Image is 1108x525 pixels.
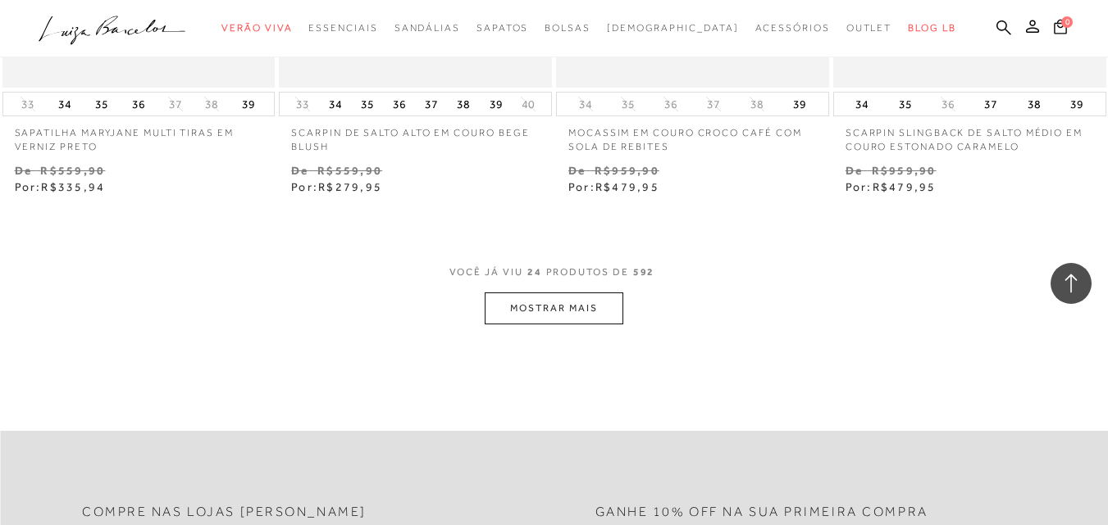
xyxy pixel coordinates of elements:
[846,180,937,193] span: Por:
[872,164,937,177] small: R$959,90
[937,97,960,112] button: 36
[356,93,379,115] button: 35
[237,93,260,115] button: 39
[324,93,347,115] button: 34
[568,180,659,193] span: Por:
[291,97,314,112] button: 33
[788,93,811,115] button: 39
[15,164,32,177] small: De
[755,13,830,43] a: categoryNavScreenReaderText
[702,97,725,112] button: 37
[846,13,892,43] a: categoryNavScreenReaderText
[755,22,830,34] span: Acessórios
[318,180,382,193] span: R$279,95
[15,180,106,193] span: Por:
[979,93,1002,115] button: 37
[127,93,150,115] button: 36
[476,22,528,34] span: Sapatos
[545,13,590,43] a: categoryNavScreenReaderText
[82,505,367,520] h2: Compre nas lojas [PERSON_NAME]
[420,93,443,115] button: 37
[607,13,739,43] a: noSubCategoriesText
[1049,18,1072,40] button: 0
[279,116,552,154] a: SCARPIN DE SALTO ALTO EM COURO BEGE BLUSH
[894,93,917,115] button: 35
[873,180,937,193] span: R$479,95
[633,266,655,278] span: 592
[485,292,622,324] button: MOSTRAR MAIS
[90,93,113,115] button: 35
[388,93,411,115] button: 36
[53,93,76,115] button: 34
[574,97,597,112] button: 34
[291,180,382,193] span: Por:
[308,13,377,43] a: categoryNavScreenReaderText
[617,97,640,112] button: 35
[595,164,659,177] small: R$959,90
[2,116,276,154] a: SAPATILHA MARYJANE MULTI TIRAS EM VERNIZ PRETO
[308,22,377,34] span: Essenciais
[595,505,928,520] h2: Ganhe 10% off na sua primeira compra
[40,164,105,177] small: R$559,90
[394,22,460,34] span: Sandálias
[164,97,187,112] button: 37
[846,22,892,34] span: Outlet
[476,13,528,43] a: categoryNavScreenReaderText
[595,180,659,193] span: R$479,95
[545,22,590,34] span: Bolsas
[746,97,768,112] button: 38
[556,116,829,154] a: MOCASSIM EM COURO CROCO CAFÉ COM SOLA DE REBITES
[16,97,39,112] button: 33
[291,164,308,177] small: De
[200,97,223,112] button: 38
[221,22,292,34] span: Verão Viva
[850,93,873,115] button: 34
[527,266,542,278] span: 24
[568,164,586,177] small: De
[607,22,739,34] span: [DEMOGRAPHIC_DATA]
[221,13,292,43] a: categoryNavScreenReaderText
[1023,93,1046,115] button: 38
[41,180,105,193] span: R$335,94
[394,13,460,43] a: categoryNavScreenReaderText
[485,93,508,115] button: 39
[449,266,659,278] span: VOCÊ JÁ VIU PRODUTOS DE
[1065,93,1088,115] button: 39
[833,116,1106,154] a: SCARPIN SLINGBACK DE SALTO MÉDIO EM COURO ESTONADO CARAMELO
[908,22,955,34] span: BLOG LB
[517,97,540,112] button: 40
[317,164,382,177] small: R$559,90
[1061,16,1073,28] span: 0
[659,97,682,112] button: 36
[452,93,475,115] button: 38
[846,164,863,177] small: De
[908,13,955,43] a: BLOG LB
